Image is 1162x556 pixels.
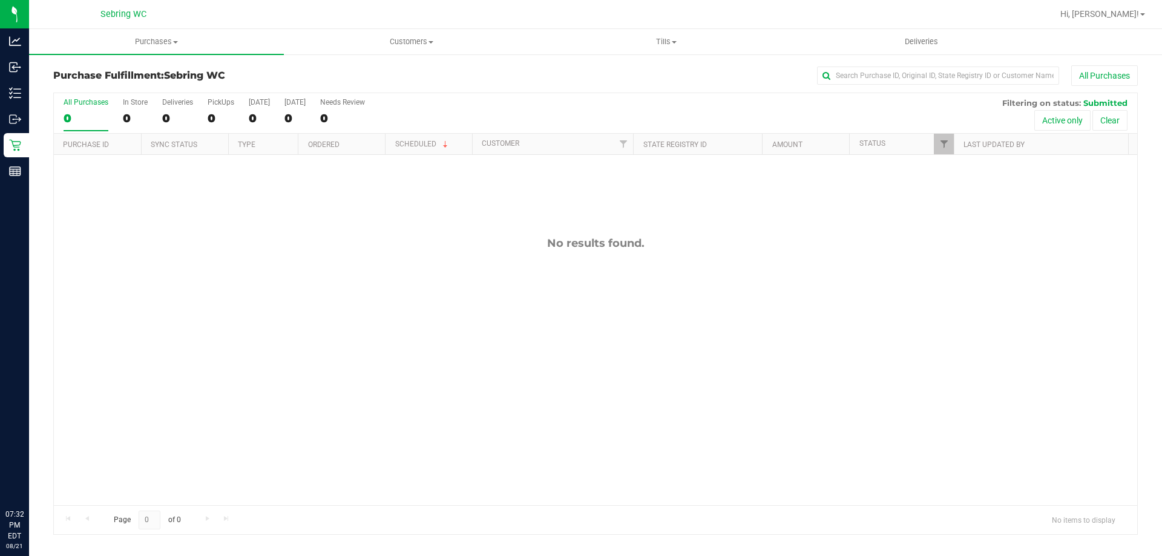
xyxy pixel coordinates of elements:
div: In Store [123,98,148,106]
a: Last Updated By [963,140,1025,149]
inline-svg: Inbound [9,61,21,73]
a: State Registry ID [643,140,707,149]
div: PickUps [208,98,234,106]
inline-svg: Inventory [9,87,21,99]
span: Hi, [PERSON_NAME]! [1060,9,1139,19]
span: Submitted [1083,98,1128,108]
a: Purchases [29,29,284,54]
a: Customers [284,29,539,54]
a: Amount [772,140,803,149]
span: No items to display [1042,511,1125,529]
button: All Purchases [1071,65,1138,86]
span: Deliveries [888,36,954,47]
a: Filter [613,134,633,154]
a: Sync Status [151,140,197,149]
span: Sebring WC [164,70,225,81]
iframe: Resource center [12,459,48,495]
span: Filtering on status: [1002,98,1081,108]
a: Ordered [308,140,340,149]
div: [DATE] [249,98,270,106]
div: No results found. [54,237,1137,250]
inline-svg: Analytics [9,35,21,47]
span: Tills [539,36,793,47]
span: Sebring WC [100,9,146,19]
div: 0 [249,111,270,125]
div: Needs Review [320,98,365,106]
a: Status [859,139,885,148]
div: 0 [284,111,306,125]
input: Search Purchase ID, Original ID, State Registry ID or Customer Name... [817,67,1059,85]
span: Page of 0 [103,511,191,529]
span: Purchases [29,36,284,47]
h3: Purchase Fulfillment: [53,70,415,81]
button: Clear [1092,110,1128,131]
div: 0 [64,111,108,125]
div: [DATE] [284,98,306,106]
span: Customers [284,36,538,47]
a: Purchase ID [63,140,109,149]
a: Filter [934,134,954,154]
inline-svg: Retail [9,139,21,151]
a: Customer [482,139,519,148]
inline-svg: Reports [9,165,21,177]
div: 0 [162,111,193,125]
p: 08/21 [5,541,24,551]
a: Tills [539,29,793,54]
a: Type [238,140,255,149]
div: 0 [123,111,148,125]
div: 0 [320,111,365,125]
inline-svg: Outbound [9,113,21,125]
p: 07:32 PM EDT [5,509,24,541]
a: Scheduled [395,140,450,148]
div: 0 [208,111,234,125]
a: Deliveries [794,29,1049,54]
button: Active only [1034,110,1091,131]
div: Deliveries [162,98,193,106]
div: All Purchases [64,98,108,106]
